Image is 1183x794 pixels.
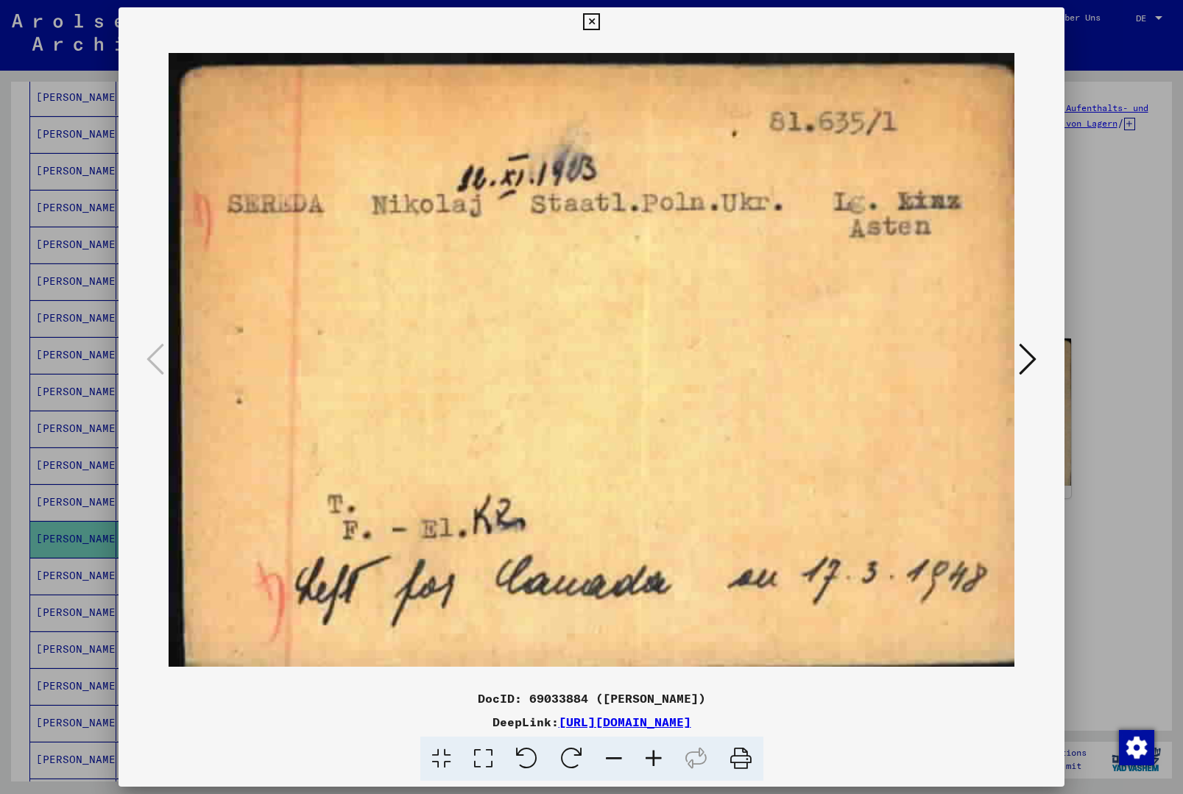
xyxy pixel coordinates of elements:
[119,713,1065,731] div: DeepLink:
[559,715,691,729] a: [URL][DOMAIN_NAME]
[1119,730,1154,765] img: Zustimmung ändern
[119,690,1065,707] div: DocID: 69033884 ([PERSON_NAME])
[169,37,1015,684] img: 001.jpg
[1118,729,1154,765] div: Zustimmung ändern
